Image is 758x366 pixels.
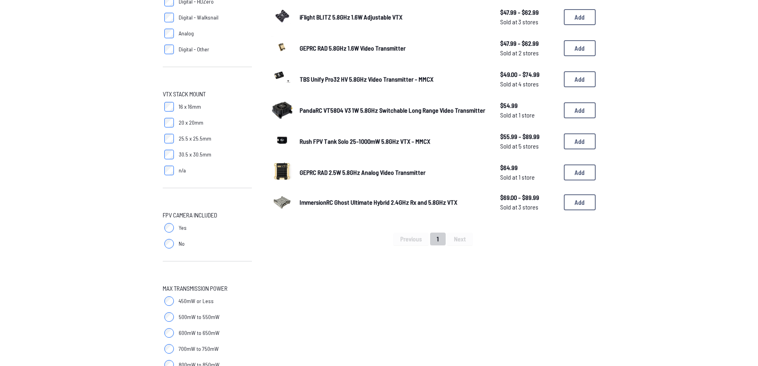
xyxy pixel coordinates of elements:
span: Max Transmission Power [163,284,228,293]
img: image [271,98,293,120]
a: TBS Unify Pro32 HV 5.8GHz Video Transmitter - MMCX [300,74,487,84]
input: 500mW to 550mW [164,312,174,322]
a: image [271,36,293,61]
span: Sold at 5 stores [500,141,557,151]
span: Sold at 4 stores [500,79,557,89]
a: GEPRC RAD 2.5W 5.8GHz Analog Video Transmitter [300,168,487,177]
input: 20 x 20mm [164,118,174,127]
span: 450mW or Less [179,297,214,305]
a: image [271,98,293,123]
button: Add [564,194,596,210]
span: $47.99 - $62.99 [500,8,557,17]
button: Add [564,102,596,118]
span: 700mW to 750mW [179,345,219,353]
span: $49.00 - $74.99 [500,70,557,79]
span: Analog [179,29,194,37]
span: $55.99 - $89.99 [500,132,557,141]
a: image [271,160,293,185]
input: 25.5 x 25.5mm [164,134,174,143]
button: Add [564,40,596,56]
span: Sold at 3 stores [500,202,557,212]
input: 700mW to 750mW [164,344,174,354]
input: 16 x 16mm [164,102,174,112]
input: Analog [164,29,174,38]
img: image [271,160,293,182]
button: Add [564,71,596,87]
a: image [271,5,293,29]
a: ImmersionRC Ghost Ultimate Hybrid 2.4GHz Rx and 5.8GHz VTX [300,198,487,207]
span: 25.5 x 25.5mm [179,135,211,143]
button: Add [564,164,596,180]
input: No [164,239,174,249]
img: image [271,194,293,211]
span: PandaRC VT5804 V3 1W 5.8GHz Switchable Long Range Video Transmitter [300,106,485,114]
span: Sold at 3 stores [500,17,557,27]
span: Sold at 2 stores [500,48,557,58]
img: image [271,5,293,27]
span: 600mW to 650mW [179,329,220,337]
span: iFlight BLITZ 5.8GHz 1.6W Adjustable VTX [300,13,402,21]
a: image [271,67,293,92]
a: image [271,129,293,154]
img: image [271,67,293,89]
input: Digital - Walksnail [164,13,174,22]
input: 600mW to 650mW [164,328,174,338]
span: No [179,240,185,248]
span: VTX Stack Mount [163,89,206,99]
span: Yes [179,224,187,232]
a: Rush FPV Tank Solo 25-1000mW 5.8GHz VTX - MMCX [300,137,487,146]
span: TBS Unify Pro32 HV 5.8GHz Video Transmitter - MMCX [300,75,433,83]
img: image [271,129,293,151]
span: ImmersionRC Ghost Ultimate Hybrid 2.4GHz Rx and 5.8GHz VTX [300,198,457,206]
span: Digital - Walksnail [179,14,218,22]
span: GEPRC RAD 2.5W 5.8GHz Analog Video Transmitter [300,168,425,176]
a: PandaRC VT5804 V3 1W 5.8GHz Switchable Long Range Video Transmitter [300,106,487,115]
span: Digital - Other [179,45,209,53]
a: image [271,191,293,213]
span: GEPRC RAD 5.8GHz 1.6W Video Transmitter [300,44,405,52]
input: 450mW or Less [164,296,174,306]
button: Add [564,133,596,149]
span: n/a [179,166,186,174]
img: image [271,36,293,58]
span: 20 x 20mm [179,119,203,127]
span: 16 x 16mm [179,103,201,111]
button: 1 [430,233,446,245]
input: n/a [164,166,174,175]
input: Digital - Other [164,45,174,54]
span: $64.99 [500,163,557,172]
button: Add [564,9,596,25]
input: Yes [164,223,174,233]
span: FPV Camera Included [163,210,217,220]
a: GEPRC RAD 5.8GHz 1.6W Video Transmitter [300,43,487,53]
input: 30.5 x 30.5mm [164,150,174,159]
span: Rush FPV Tank Solo 25-1000mW 5.8GHz VTX - MMCX [300,137,430,145]
span: $69.00 - $89.99 [500,193,557,202]
span: 30.5 x 30.5mm [179,151,211,159]
a: iFlight BLITZ 5.8GHz 1.6W Adjustable VTX [300,12,487,22]
span: $54.99 [500,101,557,110]
span: Sold at 1 store [500,110,557,120]
span: Sold at 1 store [500,172,557,182]
span: $47.99 - $62.99 [500,39,557,48]
span: 500mW to 550mW [179,313,220,321]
